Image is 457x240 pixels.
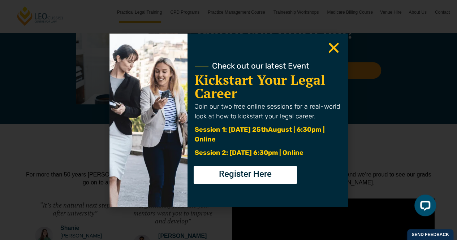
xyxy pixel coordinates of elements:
[327,41,341,55] a: Close
[261,126,268,134] span: th
[195,149,303,157] span: Session 2: [DATE] 6:30pm | Online
[409,192,439,222] iframe: LiveChat chat widget
[195,71,325,102] a: Kickstart Your Legal Career
[195,126,324,143] span: August | 6:30pm | Online
[194,166,297,184] a: Register Here
[195,126,261,134] span: Session 1: [DATE] 25
[212,62,309,70] span: Check out our latest Event
[219,170,272,178] span: Register Here
[195,102,340,120] span: Join our two free online sessions for a real-world look at how to kickstart your legal career.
